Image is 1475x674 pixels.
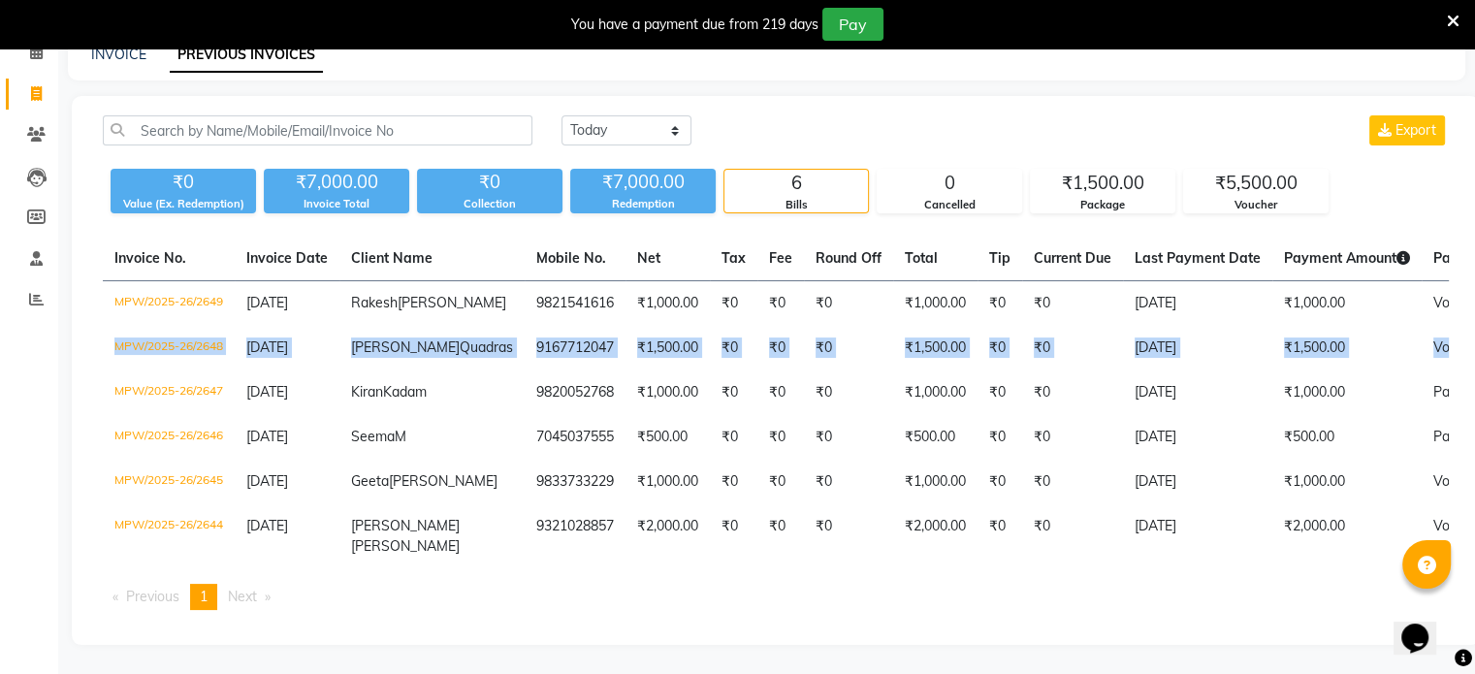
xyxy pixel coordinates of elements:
[103,326,235,370] td: MPW/2025-26/2648
[389,472,497,490] span: [PERSON_NAME]
[757,370,804,415] td: ₹0
[710,460,757,504] td: ₹0
[246,428,288,445] span: [DATE]
[816,249,882,267] span: Round Off
[769,249,792,267] span: Fee
[351,383,383,401] span: Kiran
[893,370,978,415] td: ₹1,000.00
[893,326,978,370] td: ₹1,500.00
[460,338,513,356] span: Quadras
[103,281,235,327] td: MPW/2025-26/2649
[989,249,1010,267] span: Tip
[351,428,395,445] span: Seema
[351,537,460,555] span: [PERSON_NAME]
[1123,460,1272,504] td: [DATE]
[637,249,660,267] span: Net
[1272,370,1422,415] td: ₹1,000.00
[351,472,389,490] span: Geeta
[804,370,893,415] td: ₹0
[525,415,625,460] td: 7045037555
[1022,415,1123,460] td: ₹0
[757,281,804,327] td: ₹0
[126,588,179,605] span: Previous
[893,415,978,460] td: ₹500.00
[1272,504,1422,568] td: ₹2,000.00
[893,460,978,504] td: ₹1,000.00
[103,115,532,145] input: Search by Name/Mobile/Email/Invoice No
[625,460,710,504] td: ₹1,000.00
[103,415,235,460] td: MPW/2025-26/2646
[103,584,1449,610] nav: Pagination
[710,415,757,460] td: ₹0
[804,281,893,327] td: ₹0
[525,370,625,415] td: 9820052768
[351,338,460,356] span: [PERSON_NAME]
[710,281,757,327] td: ₹0
[111,169,256,196] div: ₹0
[1369,115,1445,145] button: Export
[905,249,938,267] span: Total
[525,460,625,504] td: 9833733229
[757,415,804,460] td: ₹0
[625,326,710,370] td: ₹1,500.00
[1022,281,1123,327] td: ₹0
[571,15,818,35] div: You have a payment due from 219 days
[710,370,757,415] td: ₹0
[111,196,256,212] div: Value (Ex. Redemption)
[978,415,1022,460] td: ₹0
[417,196,562,212] div: Collection
[1135,249,1261,267] span: Last Payment Date
[625,415,710,460] td: ₹500.00
[1123,504,1272,568] td: [DATE]
[114,249,186,267] span: Invoice No.
[1272,281,1422,327] td: ₹1,000.00
[417,169,562,196] div: ₹0
[978,326,1022,370] td: ₹0
[804,460,893,504] td: ₹0
[724,197,868,213] div: Bills
[1123,370,1272,415] td: [DATE]
[103,370,235,415] td: MPW/2025-26/2647
[724,170,868,197] div: 6
[1272,415,1422,460] td: ₹500.00
[757,460,804,504] td: ₹0
[1184,170,1328,197] div: ₹5,500.00
[1123,326,1272,370] td: [DATE]
[1394,596,1456,655] iframe: chat widget
[103,460,235,504] td: MPW/2025-26/2645
[1123,281,1272,327] td: [DATE]
[264,169,409,196] div: ₹7,000.00
[978,281,1022,327] td: ₹0
[246,249,328,267] span: Invoice Date
[804,326,893,370] td: ₹0
[804,504,893,568] td: ₹0
[351,249,433,267] span: Client Name
[757,326,804,370] td: ₹0
[710,326,757,370] td: ₹0
[978,370,1022,415] td: ₹0
[246,517,288,534] span: [DATE]
[1395,121,1436,139] span: Export
[246,383,288,401] span: [DATE]
[893,504,978,568] td: ₹2,000.00
[525,281,625,327] td: 9821541616
[246,338,288,356] span: [DATE]
[1272,460,1422,504] td: ₹1,000.00
[721,249,746,267] span: Tax
[1034,249,1111,267] span: Current Due
[103,504,235,568] td: MPW/2025-26/2644
[228,588,257,605] span: Next
[351,517,460,534] span: [PERSON_NAME]
[395,428,406,445] span: M
[878,197,1021,213] div: Cancelled
[978,504,1022,568] td: ₹0
[246,472,288,490] span: [DATE]
[536,249,606,267] span: Mobile No.
[398,294,506,311] span: [PERSON_NAME]
[1123,415,1272,460] td: [DATE]
[570,196,716,212] div: Redemption
[1284,249,1410,267] span: Payment Amount
[264,196,409,212] div: Invoice Total
[822,8,883,41] button: Pay
[1031,197,1174,213] div: Package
